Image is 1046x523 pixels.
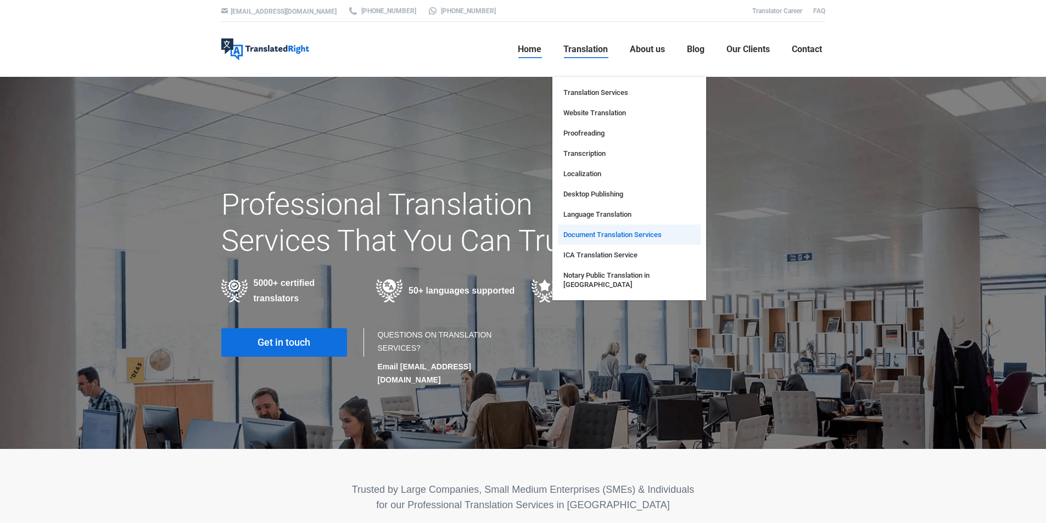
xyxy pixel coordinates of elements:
[788,32,825,67] a: Contact
[514,32,545,67] a: Home
[723,32,773,67] a: Our Clients
[558,103,701,123] a: Website Translation
[563,88,628,97] span: Translation Services
[231,8,337,15] a: [EMAIL_ADDRESS][DOMAIN_NAME]
[532,279,670,302] div: TR Quality Guarantee
[560,32,611,67] a: Translation
[558,204,701,224] a: Language Translation
[563,108,626,117] span: Website Translation
[563,128,605,138] span: Proofreading
[221,187,618,259] h1: Professional Translation Services That You Can Trust
[258,337,310,348] span: Get in touch
[563,189,623,199] span: Desktop Publishing
[563,169,601,178] span: Localization
[518,44,541,55] span: Home
[221,328,347,357] a: Get in touch
[221,275,360,306] div: 5000+ certified translators
[558,143,701,164] a: Transcription
[558,265,701,295] a: Notary Public Translation in [GEOGRAPHIC_DATA]
[563,210,631,219] span: Language Translation
[558,184,701,204] a: Desktop Publishing
[558,82,701,103] a: Translation Services
[627,32,668,67] a: About us
[558,245,701,265] a: ICA Translation Service
[563,149,606,158] span: Transcription
[630,44,665,55] span: About us
[376,279,515,302] div: 50+ languages supported
[752,7,802,15] a: Translator Career
[221,482,825,513] p: Trusted by Large Companies, Small Medium Enterprises (SMEs) & Individuals for our Professional Tr...
[687,44,704,55] span: Blog
[792,44,822,55] span: Contact
[563,44,608,55] span: Translation
[684,32,708,67] a: Blog
[221,38,309,60] img: Translated Right
[378,362,471,384] strong: Email [EMAIL_ADDRESS][DOMAIN_NAME]
[558,123,701,143] a: Proofreading
[558,224,701,245] a: Document Translation Services
[726,44,770,55] span: Our Clients
[221,279,248,302] img: Professional Certified Translators providing translation services in various industries in 50+ la...
[563,230,662,239] span: Document Translation Services
[563,271,695,289] span: Notary Public Translation in [GEOGRAPHIC_DATA]
[348,6,416,16] a: [PHONE_NUMBER]
[558,164,701,184] a: Localization
[563,250,637,260] span: ICA Translation Service
[378,328,512,386] div: QUESTIONS ON TRANSLATION SERVICES?
[813,7,825,15] a: FAQ
[427,6,496,16] a: [PHONE_NUMBER]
